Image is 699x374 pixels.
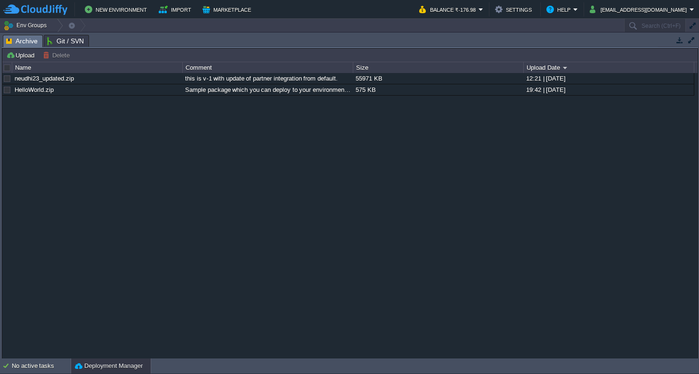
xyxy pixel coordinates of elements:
[15,86,54,93] a: HelloWorld.zip
[524,84,693,95] div: 19:42 | [DATE]
[75,361,143,371] button: Deployment Manager
[495,4,535,15] button: Settings
[6,35,38,47] span: Archive
[3,19,50,32] button: Env Groups
[353,84,523,95] div: 575 KB
[15,75,74,82] a: neudhi23_updated.zip
[183,73,352,84] div: this is v-1 with update of partner integration from default.
[590,4,690,15] button: [EMAIL_ADDRESS][DOMAIN_NAME]
[354,62,523,73] div: Size
[183,84,352,95] div: Sample package which you can deploy to your environment. Feel free to delete and upload a package...
[659,336,690,365] iframe: chat widget
[12,358,71,374] div: No active tasks
[6,51,37,59] button: Upload
[3,4,67,16] img: CloudJiffy
[353,73,523,84] div: 55971 KB
[524,73,693,84] div: 12:21 | [DATE]
[13,62,182,73] div: Name
[43,51,73,59] button: Delete
[524,62,694,73] div: Upload Date
[546,4,573,15] button: Help
[183,62,353,73] div: Comment
[419,4,479,15] button: Balance ₹-176.98
[47,35,84,47] span: Git / SVN
[203,4,254,15] button: Marketplace
[85,4,150,15] button: New Environment
[159,4,194,15] button: Import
